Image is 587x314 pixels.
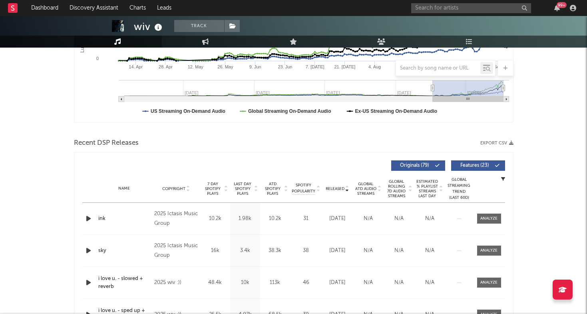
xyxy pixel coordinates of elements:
[416,179,438,198] span: Estimated % Playlist Streams Last Day
[74,138,139,148] span: Recent DSP Releases
[151,108,225,114] text: US Streaming On-Demand Audio
[154,209,198,228] div: 2025 Ictasis Music Group
[411,3,531,13] input: Search for artists
[416,247,443,255] div: N/A
[391,160,445,171] button: Originals(79)
[98,215,151,223] a: ink
[248,108,331,114] text: Global Streaming On-Demand Audio
[232,279,258,287] div: 10k
[396,163,433,168] span: Originals ( 79 )
[355,247,382,255] div: N/A
[292,182,315,194] span: Spotify Popularity
[355,108,437,114] text: Ex-US Streaming On-Demand Audio
[262,182,283,196] span: ATD Spotify Plays
[162,186,185,191] span: Copyright
[416,215,443,223] div: N/A
[447,177,471,201] div: Global Streaming Trend (Last 60D)
[232,215,258,223] div: 1.98k
[232,182,253,196] span: Last Day Spotify Plays
[355,182,377,196] span: Global ATD Audio Streams
[98,275,151,290] a: i love u. - slowed + reverb
[456,163,493,168] span: Features ( 23 )
[292,279,320,287] div: 46
[355,279,382,287] div: N/A
[386,247,412,255] div: N/A
[386,279,412,287] div: N/A
[98,247,151,255] a: sky
[292,215,320,223] div: 31
[98,186,151,192] div: Name
[202,279,228,287] div: 48.4k
[262,279,288,287] div: 113k
[386,215,412,223] div: N/A
[292,247,320,255] div: 38
[202,215,228,223] div: 10.2k
[96,56,98,61] text: 0
[154,278,198,288] div: 2025 wiv :))
[202,182,223,196] span: 7 Day Spotify Plays
[79,2,85,52] text: Luminate Daily Streams
[396,65,480,72] input: Search by song name or URL
[262,215,288,223] div: 10.2k
[326,186,344,191] span: Released
[554,5,560,11] button: 99+
[557,2,567,8] div: 99 +
[154,241,198,260] div: 2025 Ictasis Music Group
[174,20,224,32] button: Track
[262,247,288,255] div: 38.3k
[202,247,228,255] div: 16k
[324,279,351,287] div: [DATE]
[451,160,505,171] button: Features(23)
[386,179,408,198] span: Global Rolling 7D Audio Streams
[324,247,351,255] div: [DATE]
[416,279,443,287] div: N/A
[324,215,351,223] div: [DATE]
[232,247,258,255] div: 3.4k
[355,215,382,223] div: N/A
[134,20,164,33] div: wiv
[480,141,513,146] button: Export CSV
